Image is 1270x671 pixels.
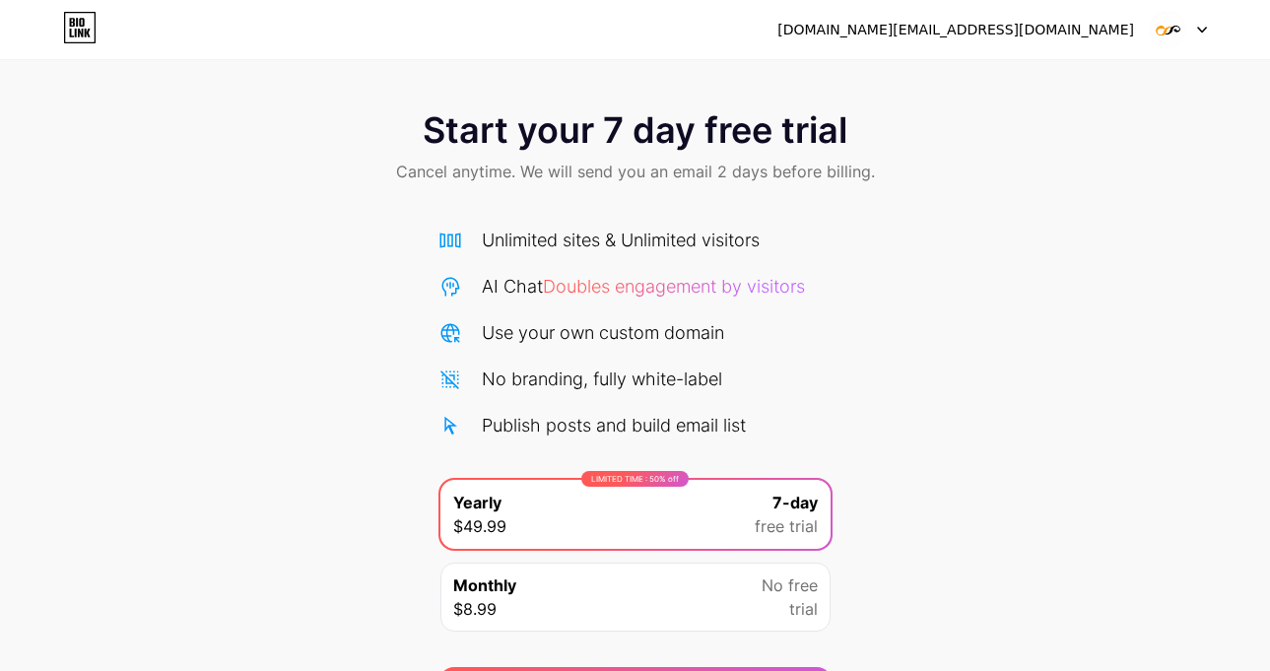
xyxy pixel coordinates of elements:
[482,227,760,253] div: Unlimited sites & Unlimited visitors
[482,319,724,346] div: Use your own custom domain
[482,366,722,392] div: No branding, fully white-label
[453,573,516,597] span: Monthly
[453,491,501,514] span: Yearly
[453,514,506,538] span: $49.99
[543,276,805,297] span: Doubles engagement by visitors
[755,514,818,538] span: free trial
[777,20,1134,40] div: [DOMAIN_NAME][EMAIL_ADDRESS][DOMAIN_NAME]
[482,273,805,300] div: AI Chat
[772,491,818,514] span: 7-day
[789,597,818,621] span: trial
[396,160,875,183] span: Cancel anytime. We will send you an email 2 days before billing.
[1149,11,1186,48] img: VanQuz
[423,110,847,150] span: Start your 7 day free trial
[482,412,746,438] div: Publish posts and build email list
[581,471,689,487] div: LIMITED TIME : 50% off
[762,573,818,597] span: No free
[453,597,497,621] span: $8.99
